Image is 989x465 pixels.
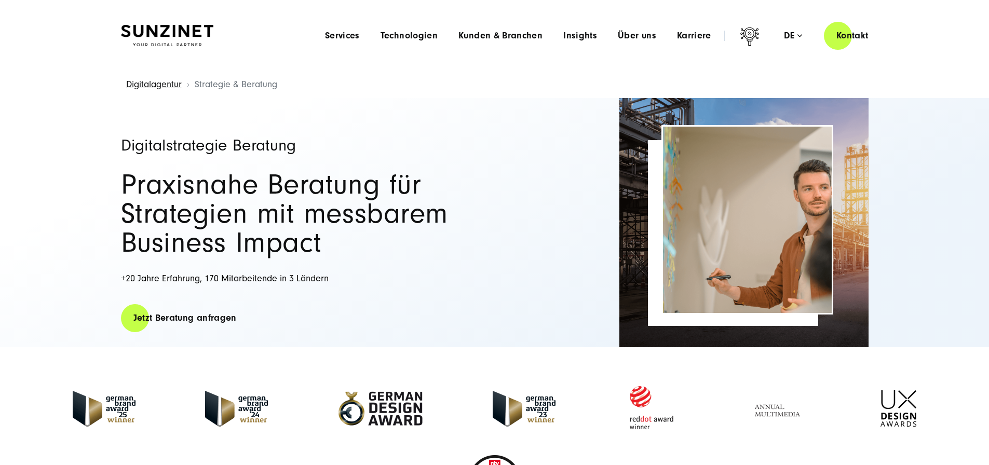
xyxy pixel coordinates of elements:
img: UX-Design-Awards - fullservice digital agentur SUNZINET [880,390,916,427]
img: German-Design-Award - fullservice digital agentur SUNZINET [337,391,423,427]
img: German Brand Award 2023 Winner - fullservice digital agentur SUNZINET [493,391,556,427]
span: Strategie & Beratung [195,79,277,90]
img: Red Dot Award winner - fullservice digital agentur SUNZINET [625,383,678,434]
img: Full-Service Digitalagentur SUNZINET - Strategieberatung [663,127,832,313]
img: Full Service Digitalagentur - Annual Multimedia Awards [747,390,811,427]
a: Kunden & Branchen [458,31,543,41]
img: German-Brand-Award - fullservice digital agentur SUNZINET [205,391,268,427]
img: SUNZINET Full Service Digital Agentur [121,25,213,47]
a: Über uns [618,31,656,41]
a: Services [325,31,360,41]
h2: Praxisnahe Beratung für Strategien mit messbarem Business Impact [121,170,484,257]
img: German Brand Award winner 2025 - Full Service Digital Agentur SUNZINET [73,391,136,427]
h1: Digitalstrategie Beratung [121,137,484,154]
a: Karriere [677,31,711,41]
a: Jetzt Beratung anfragen [121,303,249,333]
a: Kontakt [824,21,881,50]
a: Technologien [381,31,438,41]
div: de [784,31,802,41]
a: Insights [563,31,597,41]
span: +20 Jahre Erfahrung, 170 Mitarbeitende in 3 Ländern [121,273,329,284]
a: Digitalagentur [126,79,182,90]
img: Full-Service Digitalagentur SUNZINET - Strategieberatung_2 [619,98,869,347]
